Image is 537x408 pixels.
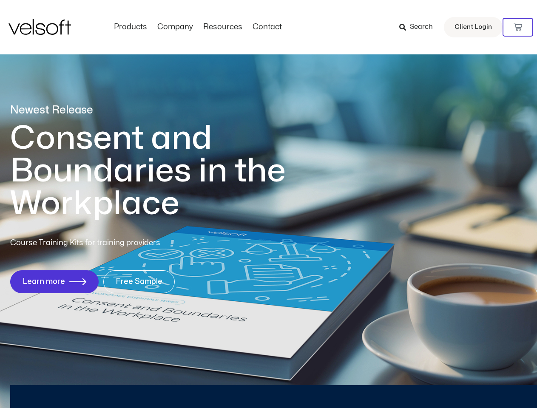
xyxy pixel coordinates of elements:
[116,278,162,286] span: Free Sample
[152,23,198,32] a: CompanyMenu Toggle
[444,17,503,37] a: Client Login
[399,20,439,34] a: Search
[109,23,287,32] nav: Menu
[10,270,99,293] a: Learn more
[9,19,71,35] img: Velsoft Training Materials
[23,278,65,286] span: Learn more
[10,103,321,118] p: Newest Release
[410,22,433,33] span: Search
[10,237,222,249] p: Course Training Kits for training providers
[10,122,321,220] h1: Consent and Boundaries in the Workplace
[247,23,287,32] a: ContactMenu Toggle
[103,270,175,293] a: Free Sample
[109,23,152,32] a: ProductsMenu Toggle
[455,22,492,33] span: Client Login
[198,23,247,32] a: ResourcesMenu Toggle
